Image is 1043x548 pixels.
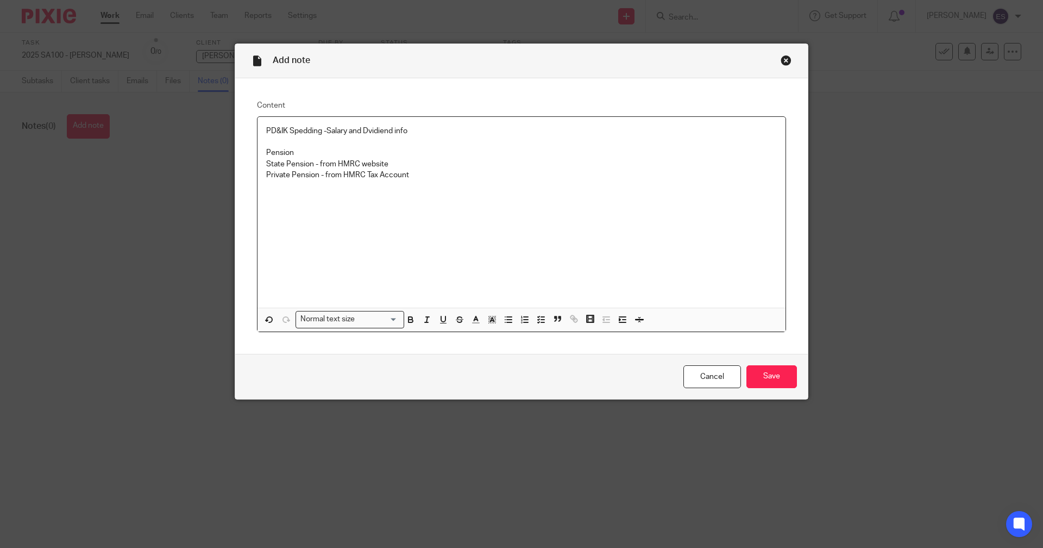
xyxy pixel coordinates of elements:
input: Search for option [359,314,398,325]
span: Normal text size [298,314,357,325]
p: Pension [266,147,777,158]
div: Search for option [296,311,404,328]
p: State Pension - from HMRC website [266,159,777,170]
label: Content [257,100,786,111]
span: Add note [273,56,310,65]
p: Private Pension - from HMRC Tax Account [266,170,777,180]
div: Close this dialog window [781,55,791,66]
a: Cancel [683,365,741,389]
p: PD&IK Spedding -Salary and Dvidiend info [266,126,777,136]
input: Save [746,365,797,389]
